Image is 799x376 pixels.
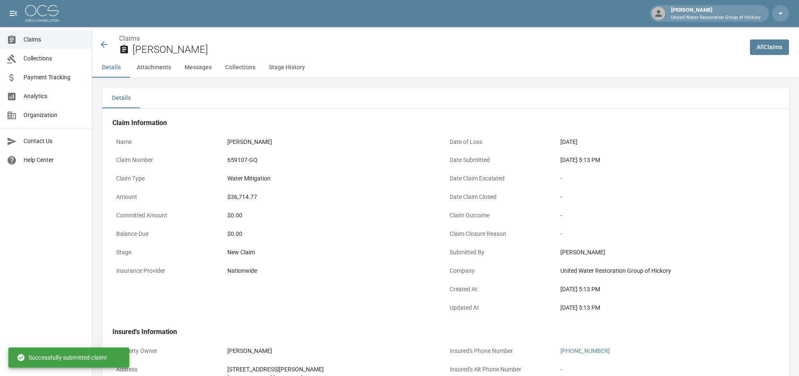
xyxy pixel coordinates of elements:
[178,57,219,78] button: Messages
[102,88,140,108] button: Details
[446,300,557,316] p: Updated At
[112,328,779,336] h4: Insured's Information
[112,119,779,127] h4: Claim Information
[750,39,789,55] a: AllClaims
[130,57,178,78] button: Attachments
[560,365,562,374] div: -
[112,226,224,242] p: Balance Due
[560,248,775,257] div: [PERSON_NAME]
[23,137,85,146] span: Contact Us
[560,347,610,354] a: [PHONE_NUMBER]
[262,57,312,78] button: Stage History
[671,14,760,21] p: United Water Restoration Group of Hickory
[227,211,442,220] div: $0.00
[560,230,775,238] div: -
[446,207,557,224] p: Claim Outcome
[112,343,224,359] p: Property Owner
[560,138,578,146] div: [DATE]
[446,263,557,279] p: Company
[227,347,272,355] div: [PERSON_NAME]
[227,365,324,374] div: [STREET_ADDRESS][PERSON_NAME]
[112,189,224,205] p: Amount
[133,44,743,56] h2: [PERSON_NAME]
[446,244,557,261] p: Submitted By
[23,35,85,44] span: Claims
[119,34,743,44] nav: breadcrumb
[560,193,775,201] div: -
[92,57,799,78] div: anchor tabs
[227,138,272,146] div: [PERSON_NAME]
[227,230,442,238] div: $0.00
[560,303,775,312] div: [DATE] 5:13 PM
[446,134,557,150] p: Date of Loss
[25,5,59,22] img: ocs-logo-white-transparent.png
[112,170,224,187] p: Claim Type
[23,111,85,120] span: Organization
[560,211,775,220] div: -
[112,152,224,168] p: Claim Number
[23,156,85,164] span: Help Center
[668,6,764,21] div: [PERSON_NAME]
[92,57,130,78] button: Details
[227,193,257,201] div: $36,714.77
[227,266,257,275] div: Nationwide
[560,156,775,164] div: [DATE] 5:13 PM
[227,248,442,257] div: New Claim
[23,92,85,101] span: Analytics
[446,152,557,168] p: Date Submitted
[112,134,224,150] p: Name
[112,207,224,224] p: Committed Amount
[560,266,775,275] div: United Water Restoration Group of Hickory
[560,174,775,183] div: -
[102,88,789,108] div: details tabs
[5,5,22,22] button: open drawer
[17,350,107,365] div: Successfully submitted claim!
[23,73,85,82] span: Payment Tracking
[227,174,271,183] div: Water Mitigation
[446,343,557,359] p: Insured's Phone Number
[446,170,557,187] p: Date Claim Escalated
[23,54,85,63] span: Collections
[560,285,775,294] div: [DATE] 5:13 PM
[119,34,140,42] a: Claims
[112,263,224,279] p: Insurance Provider
[446,281,557,298] p: Created At
[227,156,258,164] div: 659107-GQ
[446,189,557,205] p: Date Claim Closed
[112,244,224,261] p: Stage
[219,57,262,78] button: Collections
[446,226,557,242] p: Claim Closure Reason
